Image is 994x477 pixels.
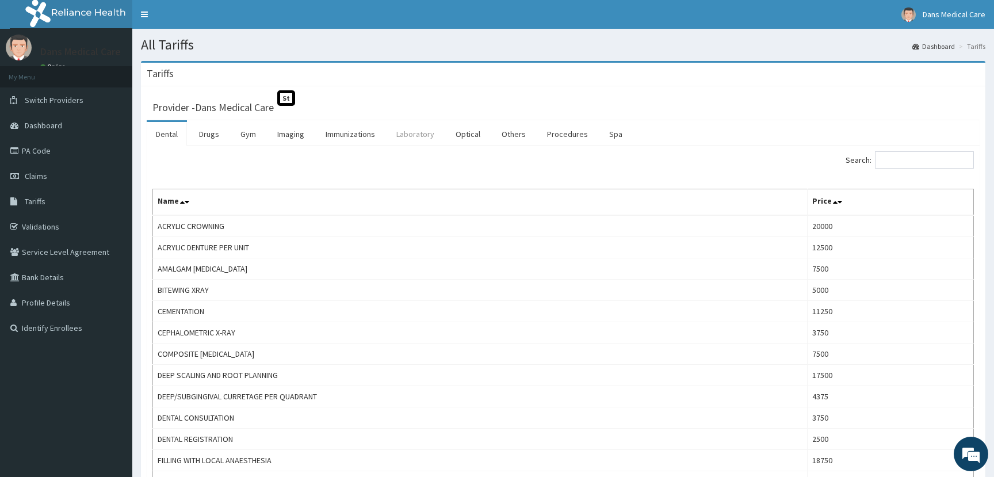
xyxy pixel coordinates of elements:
[25,95,83,105] span: Switch Providers
[153,189,808,216] th: Name
[6,35,32,60] img: User Image
[492,122,535,146] a: Others
[808,237,974,258] td: 12500
[446,122,490,146] a: Optical
[808,280,974,301] td: 5000
[141,37,985,52] h1: All Tariffs
[808,322,974,344] td: 3750
[231,122,265,146] a: Gym
[147,122,187,146] a: Dental
[40,47,121,57] p: Dans Medical Care
[923,9,985,20] span: Dans Medical Care
[808,215,974,237] td: 20000
[808,429,974,450] td: 2500
[152,102,274,113] h3: Provider - Dans Medical Care
[808,301,974,322] td: 11250
[153,237,808,258] td: ACRYLIC DENTURE PER UNIT
[25,196,45,207] span: Tariffs
[153,280,808,301] td: BITEWING XRAY
[153,344,808,365] td: COMPOSITE [MEDICAL_DATA]
[153,301,808,322] td: CEMENTATION
[25,171,47,181] span: Claims
[25,120,62,131] span: Dashboard
[956,41,985,51] li: Tariffs
[316,122,384,146] a: Immunizations
[808,450,974,471] td: 18750
[40,63,68,71] a: Online
[538,122,597,146] a: Procedures
[153,386,808,407] td: DEEP/SUBGINGIVAL CURRETAGE PER QUADRANT
[153,365,808,386] td: DEEP SCALING AND ROOT PLANNING
[808,344,974,365] td: 7500
[808,386,974,407] td: 4375
[153,429,808,450] td: DENTAL REGISTRATION
[190,122,228,146] a: Drugs
[808,258,974,280] td: 7500
[808,189,974,216] th: Price
[912,41,955,51] a: Dashboard
[600,122,632,146] a: Spa
[901,7,916,22] img: User Image
[153,407,808,429] td: DENTAL CONSULTATION
[153,450,808,471] td: FILLING WITH LOCAL ANAESTHESIA
[387,122,444,146] a: Laboratory
[153,215,808,237] td: ACRYLIC CROWNING
[153,322,808,344] td: CEPHALOMETRIC X-RAY
[153,258,808,280] td: AMALGAM [MEDICAL_DATA]
[808,407,974,429] td: 3750
[277,90,295,106] span: St
[808,365,974,386] td: 17500
[147,68,174,79] h3: Tariffs
[846,151,974,169] label: Search:
[268,122,314,146] a: Imaging
[875,151,974,169] input: Search:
